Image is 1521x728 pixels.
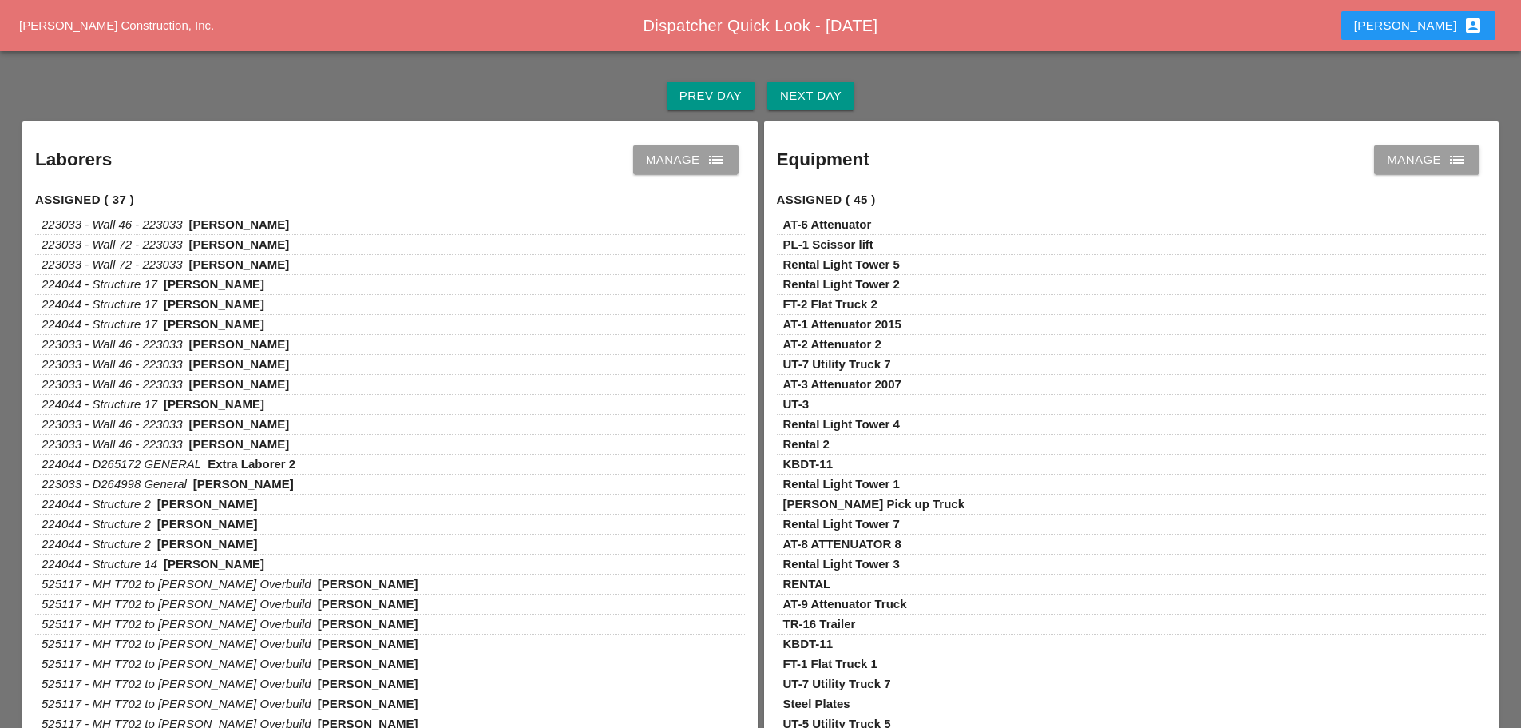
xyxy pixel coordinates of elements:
[189,257,290,271] span: [PERSON_NAME]
[318,577,418,591] span: [PERSON_NAME]
[42,657,311,670] span: 525117 - MH T702 to [PERSON_NAME] Overbuild
[783,497,965,511] span: [PERSON_NAME] Pick up Truck
[164,297,264,311] span: [PERSON_NAME]
[189,337,290,351] span: [PERSON_NAME]
[318,657,418,670] span: [PERSON_NAME]
[783,537,901,551] span: AT-8 ATTENUATOR 8
[42,417,183,431] span: 223033 - Wall 46 - 223033
[42,357,183,371] span: 223033 - Wall 46 - 223033
[164,397,264,411] span: [PERSON_NAME]
[42,677,311,690] span: 525117 - MH T702 to [PERSON_NAME] Overbuild
[783,477,900,491] span: Rental Light Tower 1
[189,377,290,391] span: [PERSON_NAME]
[42,457,201,471] span: 224044 - D265172 GENERAL
[42,377,183,391] span: 223033 - Wall 46 - 223033
[767,82,854,110] button: Next Day
[42,537,151,551] span: 224044 - Structure 2
[633,145,739,174] a: Manage
[35,191,745,209] h4: Assigned ( 37 )
[777,191,1487,209] h4: Assigned ( 45 )
[42,557,157,571] span: 224044 - Structure 14
[783,217,872,231] span: AT-6 Attenuator
[783,357,891,371] span: UT-7 Utility Truck 7
[783,437,830,451] span: Rental 2
[318,597,418,611] span: [PERSON_NAME]
[164,317,264,331] span: [PERSON_NAME]
[189,437,290,451] span: [PERSON_NAME]
[19,18,214,32] a: [PERSON_NAME] Construction, Inc.
[644,17,878,34] span: Dispatcher Quick Look - [DATE]
[783,377,901,391] span: AT-3 Attenuator 2007
[783,277,900,291] span: Rental Light Tower 2
[189,217,290,231] span: [PERSON_NAME]
[783,597,907,611] span: AT-9 Attenuator Truck
[783,297,877,311] span: FT-2 Flat Truck 2
[1341,11,1495,40] button: [PERSON_NAME]
[1374,145,1479,174] a: Manage
[1464,16,1483,35] i: account_box
[42,337,183,351] span: 223033 - Wall 46 - 223033
[42,497,151,511] span: 224044 - Structure 2
[777,146,869,173] h2: Equipment
[318,617,418,631] span: [PERSON_NAME]
[1448,150,1467,169] i: list
[189,357,290,371] span: [PERSON_NAME]
[783,257,900,271] span: Rental Light Tower 5
[42,437,183,451] span: 223033 - Wall 46 - 223033
[783,457,834,471] span: KBDT-11
[42,297,157,311] span: 224044 - Structure 17
[783,317,901,331] span: AT-1 Attenuator 2015
[318,637,418,650] span: [PERSON_NAME]
[157,517,258,531] span: [PERSON_NAME]
[783,337,881,351] span: AT-2 Attenuator 2
[42,317,157,331] span: 224044 - Structure 17
[783,417,900,431] span: Rental Light Tower 4
[42,237,183,251] span: 223033 - Wall 72 - 223033
[189,417,290,431] span: [PERSON_NAME]
[164,557,264,571] span: [PERSON_NAME]
[42,637,311,650] span: 525117 - MH T702 to [PERSON_NAME] Overbuild
[42,617,311,631] span: 525117 - MH T702 to [PERSON_NAME] Overbuild
[318,697,418,710] span: [PERSON_NAME]
[157,537,258,551] span: [PERSON_NAME]
[42,257,183,271] span: 223033 - Wall 72 - 223033
[208,457,295,471] span: Extra Laborer 2
[783,617,856,631] span: TR-16 Trailer
[42,517,151,531] span: 224044 - Structure 2
[707,150,726,169] i: list
[679,87,742,105] div: Prev Day
[783,397,810,411] span: UT-3
[667,82,755,110] button: Prev Day
[318,677,418,690] span: [PERSON_NAME]
[783,677,891,690] span: UT-7 Utility Truck 7
[42,277,157,291] span: 224044 - Structure 17
[42,477,187,491] span: 223033 - D264998 General
[783,517,900,531] span: Rental Light Tower 7
[42,397,157,411] span: 224044 - Structure 17
[783,237,873,251] span: PL-1 Scissor lift
[783,637,834,650] span: KBDT-11
[35,146,112,173] h2: Laborers
[646,150,726,169] div: Manage
[189,237,290,251] span: [PERSON_NAME]
[1354,16,1483,35] div: [PERSON_NAME]
[42,577,311,591] span: 525117 - MH T702 to [PERSON_NAME] Overbuild
[783,697,850,710] span: Steel Plates
[783,657,877,670] span: FT-1 Flat Truck 1
[42,217,183,231] span: 223033 - Wall 46 - 223033
[783,557,900,571] span: Rental Light Tower 3
[42,697,311,710] span: 525117 - MH T702 to [PERSON_NAME] Overbuild
[1387,150,1467,169] div: Manage
[783,577,831,591] span: RENTAL
[780,87,842,105] div: Next Day
[164,277,264,291] span: [PERSON_NAME]
[193,477,294,491] span: [PERSON_NAME]
[157,497,258,511] span: [PERSON_NAME]
[42,597,311,611] span: 525117 - MH T702 to [PERSON_NAME] Overbuild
